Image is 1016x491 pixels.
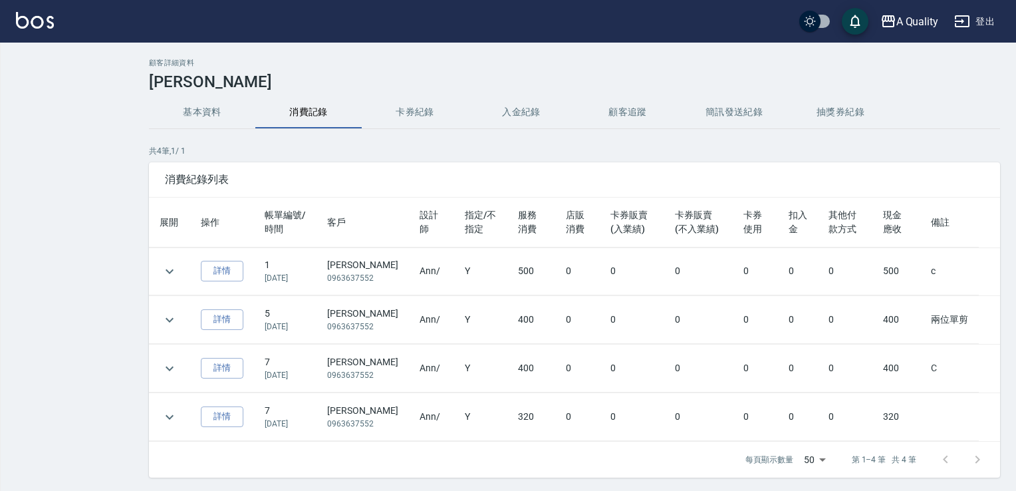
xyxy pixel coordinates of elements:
th: 指定/不指定 [454,198,507,247]
td: C [920,345,979,393]
p: [DATE] [265,272,306,284]
button: expand row [160,359,180,379]
td: 0 [818,393,872,441]
td: 0 [733,393,777,441]
th: 備註 [920,198,979,247]
td: 0 [555,345,600,393]
th: 其他付款方式 [818,198,872,247]
td: 0 [555,393,600,441]
td: 7 [254,393,317,441]
td: 0 [818,296,872,344]
td: 0 [600,393,664,441]
button: 入金紀錄 [468,96,574,128]
td: 0 [733,247,777,295]
td: [PERSON_NAME] [317,247,408,295]
button: 卡券紀錄 [362,96,468,128]
td: Y [454,393,507,441]
td: 0 [664,296,733,344]
td: 0 [555,296,600,344]
p: 共 4 筆, 1 / 1 [149,145,1000,157]
th: 服務消費 [507,198,555,247]
td: 400 [507,345,555,393]
th: 現金應收 [872,198,920,247]
p: [DATE] [265,418,306,430]
td: 320 [507,393,555,441]
td: 400 [872,345,920,393]
p: [DATE] [265,369,306,381]
p: 0963637552 [327,369,398,381]
td: Ann / [409,345,454,393]
th: 卡券販賣(入業績) [600,198,664,247]
button: 登出 [949,9,1000,34]
td: 0 [778,393,818,441]
td: Y [454,247,507,295]
td: 0 [778,247,818,295]
a: 詳情 [201,407,243,427]
td: 0 [555,247,600,295]
td: 0 [778,345,818,393]
td: 0 [733,296,777,344]
td: Ann / [409,296,454,344]
td: 5 [254,296,317,344]
td: Y [454,296,507,344]
div: 50 [799,442,830,478]
p: 0963637552 [327,321,398,333]
th: 展開 [149,198,190,247]
td: 0 [600,345,664,393]
th: 店販消費 [555,198,600,247]
td: 500 [872,247,920,295]
button: 顧客追蹤 [574,96,681,128]
p: [DATE] [265,321,306,333]
button: 抽獎券紀錄 [787,96,894,128]
td: 320 [872,393,920,441]
td: 400 [872,296,920,344]
th: 扣入金 [778,198,818,247]
td: 0 [733,345,777,393]
td: 0 [778,296,818,344]
td: 0 [600,296,664,344]
button: expand row [160,310,180,330]
a: 詳情 [201,261,243,281]
a: 詳情 [201,309,243,330]
img: Logo [16,12,54,29]
button: 基本資料 [149,96,255,128]
td: [PERSON_NAME] [317,393,408,441]
td: [PERSON_NAME] [317,296,408,344]
td: 400 [507,296,555,344]
th: 卡券使用 [733,198,777,247]
button: 簡訊發送紀錄 [681,96,787,128]
td: 500 [507,247,555,295]
div: A Quality [896,13,939,30]
td: Y [454,345,507,393]
td: 0 [664,247,733,295]
button: expand row [160,407,180,427]
button: A Quality [875,8,944,35]
td: Ann / [409,247,454,295]
td: 0 [664,345,733,393]
td: c [920,247,979,295]
td: 0 [664,393,733,441]
button: save [842,8,868,35]
th: 卡券販賣(不入業績) [664,198,733,247]
th: 客戶 [317,198,408,247]
button: expand row [160,261,180,281]
td: 0 [818,247,872,295]
p: 0963637552 [327,418,398,430]
p: 每頁顯示數量 [745,454,793,466]
h2: 顧客詳細資料 [149,59,1000,67]
td: 0 [818,345,872,393]
td: 0 [600,247,664,295]
p: 第 1–4 筆 共 4 筆 [852,454,916,466]
a: 詳情 [201,358,243,379]
th: 帳單編號/時間 [254,198,317,247]
td: 1 [254,247,317,295]
button: 消費記錄 [255,96,362,128]
h3: [PERSON_NAME] [149,73,1000,91]
th: 操作 [190,198,254,247]
td: 兩位單剪 [920,296,979,344]
td: 7 [254,345,317,393]
p: 0963637552 [327,272,398,284]
th: 設計師 [409,198,454,247]
span: 消費紀錄列表 [165,173,984,186]
td: Ann / [409,393,454,441]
